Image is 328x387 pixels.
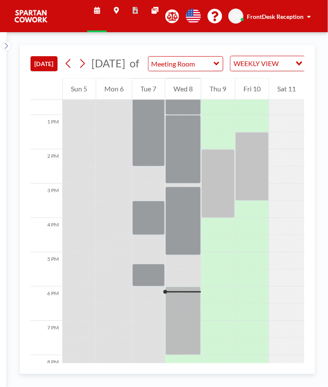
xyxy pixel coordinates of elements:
input: Meeting Room [149,57,214,71]
div: 4 PM [30,218,62,252]
div: 2 PM [30,149,62,184]
div: 6 PM [30,287,62,321]
div: Tue 7 [132,78,165,100]
div: 5 PM [30,252,62,287]
div: 3 PM [30,184,62,218]
img: organization-logo [14,8,48,25]
input: Search for option [282,58,291,69]
div: 7 PM [30,321,62,355]
div: Thu 9 [201,78,235,100]
button: [DATE] [30,56,58,71]
div: Fri 10 [235,78,269,100]
div: Mon 6 [96,78,132,100]
div: Sun 5 [63,78,96,100]
div: Sat 11 [269,78,304,100]
div: Search for option [231,56,305,71]
span: FR [232,12,240,20]
span: WEEKLY VIEW [232,58,281,69]
div: 1 PM [30,115,62,149]
div: Wed 8 [165,78,201,100]
span: [DATE] [91,57,125,70]
span: FrontDesk Reception [247,13,304,20]
span: of [130,57,139,70]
